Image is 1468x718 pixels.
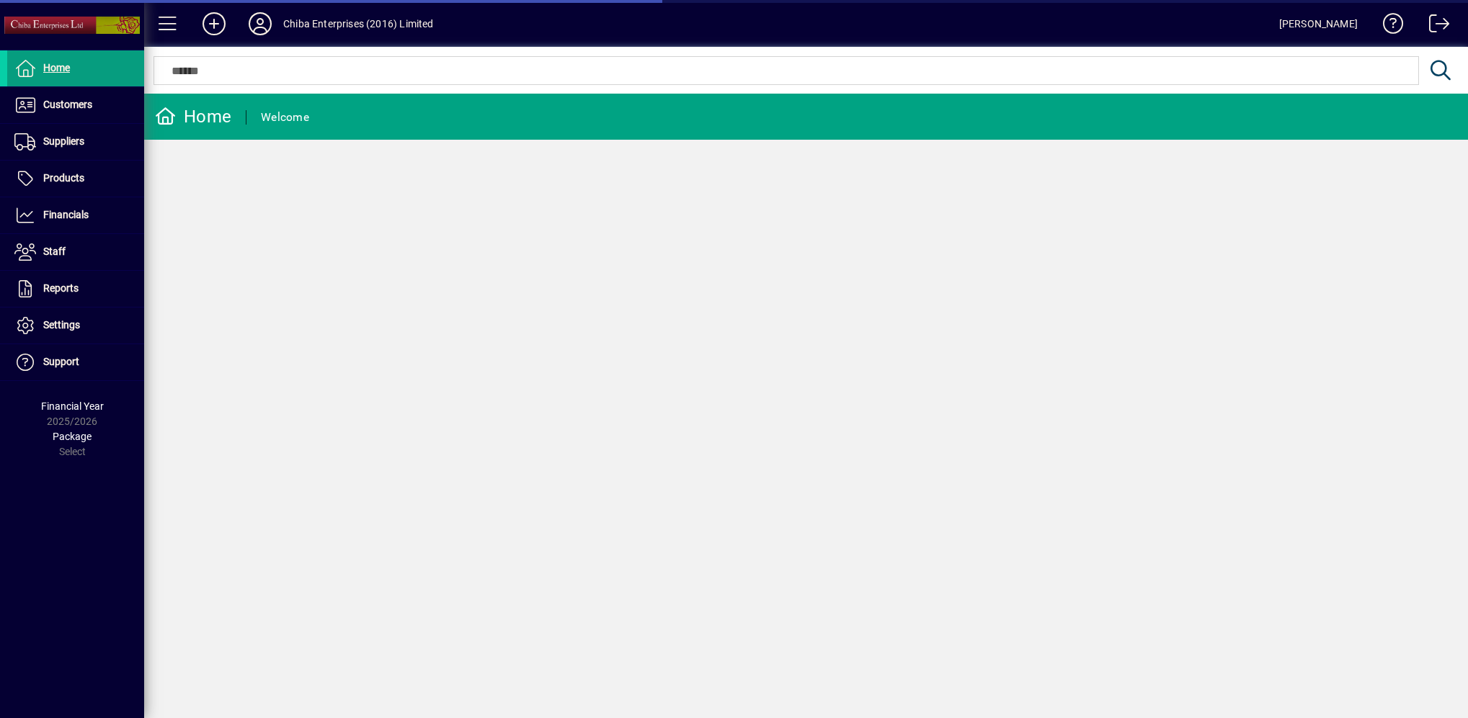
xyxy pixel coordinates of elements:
[7,234,144,270] a: Staff
[7,197,144,233] a: Financials
[155,105,231,128] div: Home
[43,135,84,147] span: Suppliers
[1279,12,1358,35] div: [PERSON_NAME]
[7,344,144,380] a: Support
[41,400,104,412] span: Financial Year
[43,356,79,367] span: Support
[53,431,92,442] span: Package
[43,319,80,331] span: Settings
[7,161,144,197] a: Products
[7,87,144,123] a: Customers
[261,106,309,129] div: Welcome
[191,11,237,37] button: Add
[7,308,144,344] a: Settings
[1372,3,1404,50] a: Knowledge Base
[7,271,144,307] a: Reports
[43,246,66,257] span: Staff
[43,62,70,73] span: Home
[43,209,89,220] span: Financials
[43,282,79,294] span: Reports
[237,11,283,37] button: Profile
[43,172,84,184] span: Products
[1418,3,1450,50] a: Logout
[7,124,144,160] a: Suppliers
[43,99,92,110] span: Customers
[283,12,434,35] div: Chiba Enterprises (2016) Limited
